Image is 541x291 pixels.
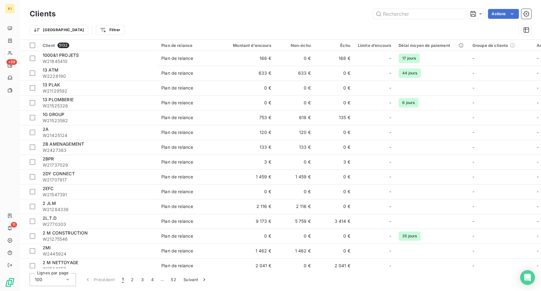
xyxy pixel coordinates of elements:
[472,85,474,90] span: -
[161,129,193,135] div: Plan de relance
[536,248,538,253] span: -
[118,273,127,286] button: 1
[96,25,124,35] button: Filtrer
[226,43,271,48] div: Montant d'encours
[147,273,157,286] button: 4
[520,270,535,285] div: Open Intercom Messenger
[222,95,275,110] td: 0 €
[389,144,391,150] span: -
[315,155,354,169] td: 3 €
[6,59,17,65] span: +99
[389,174,391,180] span: -
[358,43,391,48] div: Limite d’encours
[43,230,88,235] span: 2 M CONSTRUCTION
[315,229,354,243] td: 0 €
[222,155,275,169] td: 3 €
[161,85,193,91] div: Plan de relance
[472,189,474,194] span: -
[43,52,79,58] span: 1000&1 PROJETS
[157,275,167,285] span: …
[472,174,474,179] span: -
[43,215,57,221] span: 2L.T.D
[43,97,74,102] span: 13 PLOMBERIE
[315,243,354,258] td: 0 €
[11,222,17,227] span: 11
[81,273,118,286] button: Précédent
[275,140,315,155] td: 133 €
[315,199,354,214] td: 0 €
[167,273,180,286] button: 52
[161,248,193,254] div: Plan de relance
[275,199,315,214] td: 2 116 €
[488,9,519,19] button: Actions
[315,66,354,81] td: 0 €
[399,54,420,63] span: 17 jours
[472,204,474,209] span: -
[472,70,474,76] span: -
[161,114,193,121] div: Plan de relance
[161,174,193,180] div: Plan de relance
[222,229,275,243] td: 0 €
[315,140,354,155] td: 0 €
[43,88,154,94] span: W21129592
[222,140,275,155] td: 133 €
[275,184,315,199] td: 0 €
[5,277,15,287] img: Logo LeanPay
[222,81,275,95] td: 0 €
[161,100,193,106] div: Plan de relance
[43,73,154,79] span: W2226190
[5,4,15,14] div: KI
[161,203,193,210] div: Plan de relance
[275,258,315,273] td: 0 €
[180,273,211,286] button: Suivant
[222,214,275,229] td: 9 173 €
[161,263,193,269] div: Plan de relance
[472,115,474,120] span: -
[315,184,354,199] td: 0 €
[399,231,421,241] span: 35 jours
[222,66,275,81] td: 633 €
[222,199,275,214] td: 2 116 €
[43,266,154,272] span: W2544658
[43,132,154,139] span: W21425124
[389,203,391,210] span: -
[43,118,154,124] span: W21523582
[43,171,75,176] span: 2DY CONNECT
[43,245,51,250] span: 2MI
[161,189,193,195] div: Plan de relance
[43,192,154,198] span: W21547391
[536,159,538,164] span: -
[389,100,391,106] span: -
[43,127,49,132] span: 2A
[222,169,275,184] td: 1 459 €
[315,169,354,184] td: 0 €
[122,276,124,283] span: 1
[43,186,54,191] span: 2EFC
[43,236,154,242] span: W21275546
[43,43,55,48] span: Client
[389,114,391,121] span: -
[389,85,391,91] span: -
[536,189,538,194] span: -
[472,100,474,105] span: -
[43,201,56,206] span: 2 JLM
[161,55,193,61] div: Plan de relance
[275,110,315,125] td: 618 €
[389,70,391,76] span: -
[43,156,54,161] span: 2BPR
[161,233,193,239] div: Plan de relance
[536,218,538,224] span: -
[472,159,474,164] span: -
[161,43,218,48] div: Plan de relance
[472,130,474,135] span: -
[275,95,315,110] td: 0 €
[389,248,391,254] span: -
[536,174,538,179] span: -
[472,144,474,150] span: -
[275,81,315,95] td: 0 €
[315,51,354,66] td: 168 €
[222,258,275,273] td: 2 041 €
[275,214,315,229] td: 5 759 €
[389,55,391,61] span: -
[43,221,154,227] span: W2770303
